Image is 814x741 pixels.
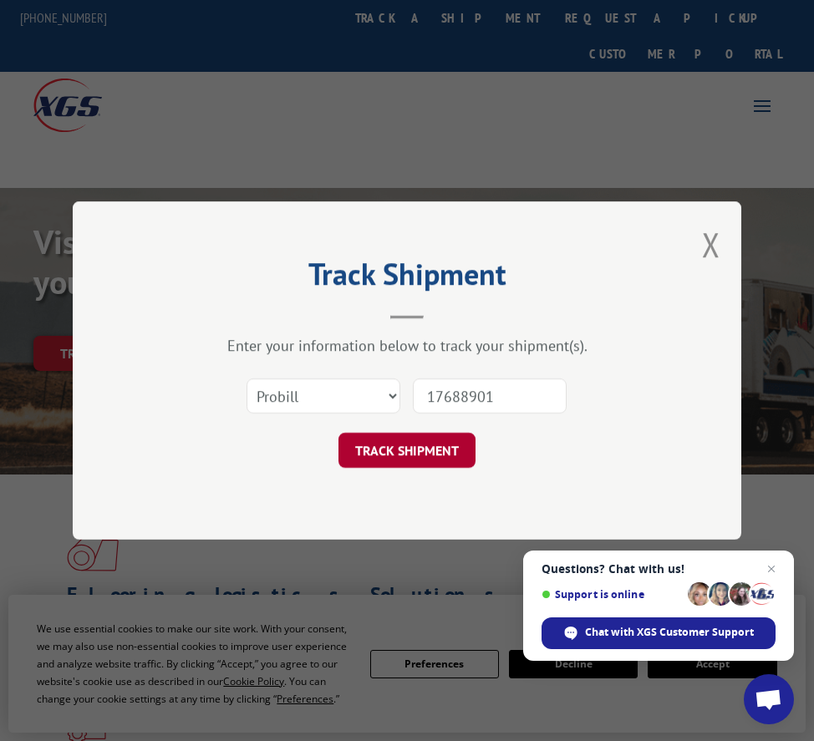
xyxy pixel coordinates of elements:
div: Open chat [744,674,794,724]
button: Close modal [702,222,720,266]
div: Chat with XGS Customer Support [542,617,776,649]
div: Enter your information below to track your shipment(s). [156,336,658,355]
span: Close chat [761,559,781,579]
span: Support is online [542,588,682,601]
span: Questions? Chat with us! [542,562,776,576]
input: Number(s) [413,378,567,414]
button: TRACK SHIPMENT [338,433,476,468]
h2: Track Shipment [156,262,658,294]
span: Chat with XGS Customer Support [585,625,754,640]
